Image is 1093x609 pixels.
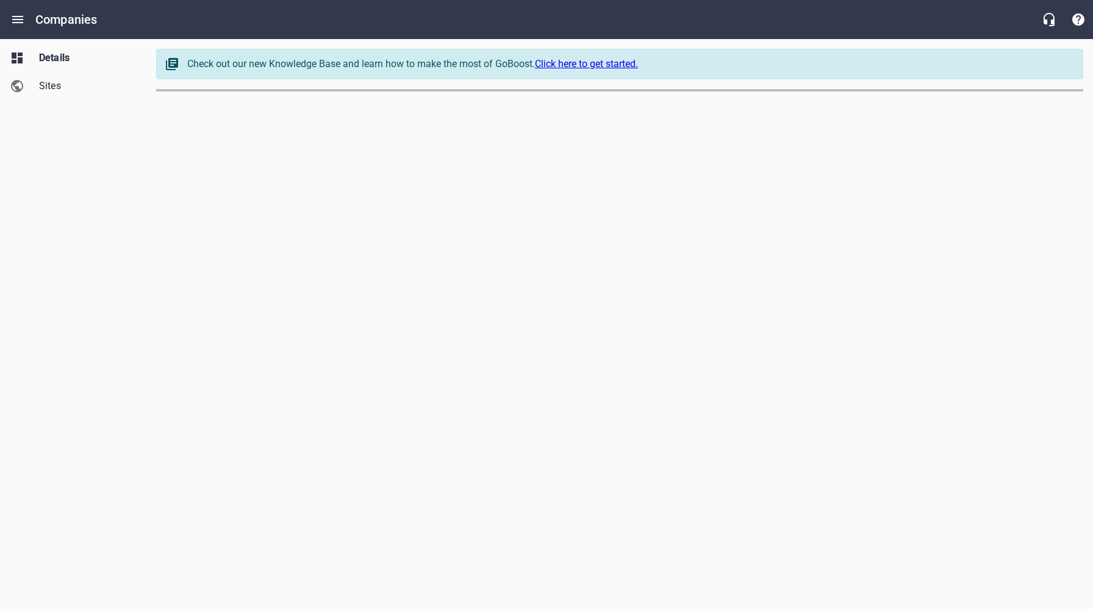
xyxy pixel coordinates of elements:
[39,79,132,93] span: Sites
[35,10,97,29] h6: Companies
[1064,5,1093,34] button: Support Portal
[535,58,638,70] a: Click here to get started.
[187,57,1070,71] div: Check out our new Knowledge Base and learn how to make the most of GoBoost.
[3,5,32,34] button: Open drawer
[39,51,132,65] span: Details
[1034,5,1064,34] button: Live Chat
